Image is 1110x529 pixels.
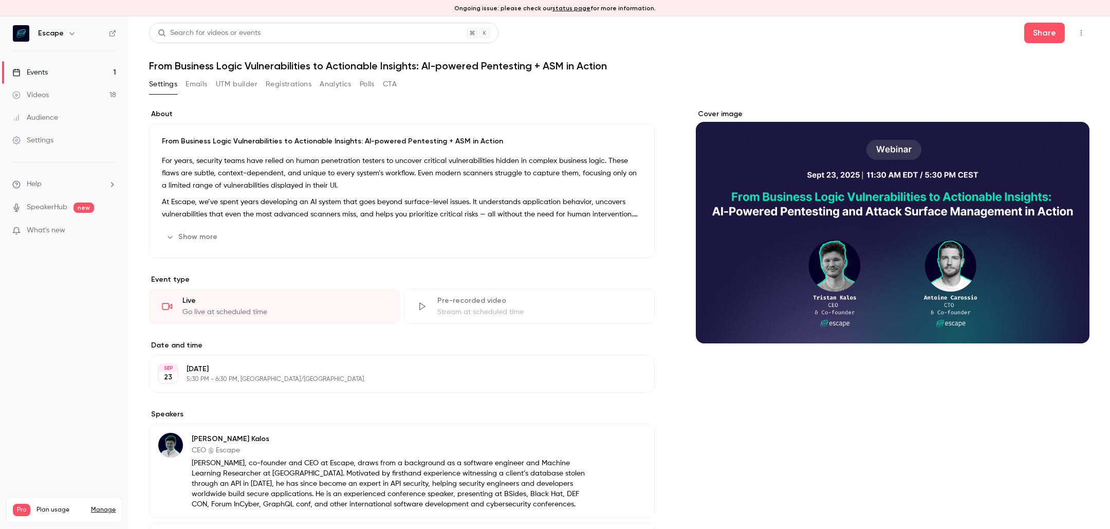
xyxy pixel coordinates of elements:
p: For years, security teams have relied on human penetration testers to uncover critical vulnerabil... [162,155,642,192]
a: Manage [91,506,116,514]
img: Escape [13,25,29,42]
span: Help [27,179,42,190]
div: Live [182,296,387,306]
img: Tristan Kalos [158,433,183,458]
div: Tristan Kalos[PERSON_NAME] KalosCEO @ Escape[PERSON_NAME], co-founder and CEO at Escape, draws fr... [149,424,655,518]
label: About [149,109,655,119]
span: new [73,203,94,213]
div: Pre-recorded video [437,296,642,306]
a: SpeakerHub [27,202,67,213]
section: Cover image [696,109,1089,343]
button: Settings [149,76,177,93]
label: Cover image [696,109,1089,119]
div: Settings [12,135,53,145]
div: Pre-recorded videoStream at scheduled time [404,289,655,324]
iframe: Noticeable Trigger [104,226,116,235]
p: At Escape, we’ve spent years developing an AI system that goes beyond surface-level issues. It un... [162,196,642,221]
label: Speakers [149,409,655,419]
span: Pro [13,504,30,516]
button: Polls [360,76,375,93]
p: 23 [164,372,172,382]
p: [DATE] [187,364,600,374]
span: What's new [27,225,65,236]
li: help-dropdown-opener [12,179,116,190]
label: Date and time [149,340,655,351]
p: 5:30 PM - 6:30 PM, [GEOGRAPHIC_DATA]/[GEOGRAPHIC_DATA] [187,375,600,384]
h6: Escape [38,28,64,39]
button: CTA [383,76,397,93]
button: UTM builder [216,76,257,93]
button: Analytics [320,76,351,93]
button: Share [1024,23,1065,43]
div: Videos [12,90,49,100]
div: Events [12,67,48,78]
h1: From Business Logic Vulnerabilities to Actionable Insights: AI-powered Pentesting + ASM in Action [149,60,1089,72]
div: LiveGo live at scheduled time [149,289,400,324]
div: SEP [159,364,177,372]
div: Stream at scheduled time [437,307,642,317]
div: Audience [12,113,58,123]
span: Plan usage [36,506,85,514]
p: Event type [149,275,655,285]
button: Emails [186,76,207,93]
button: Registrations [266,76,311,93]
p: [PERSON_NAME], co-founder and CEO at Escape, draws from a background as a software engineer and M... [192,458,588,509]
p: [PERSON_NAME] Kalos [192,434,588,444]
p: Ongoing issue: please check our for more information. [454,4,656,13]
div: Go live at scheduled time [182,307,387,317]
button: Show more [162,229,224,245]
a: status page [552,5,590,12]
p: CEO @ Escape [192,445,588,455]
div: Search for videos or events [158,28,261,39]
p: From Business Logic Vulnerabilities to Actionable Insights: AI-powered Pentesting + ASM in Action [162,136,642,147]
